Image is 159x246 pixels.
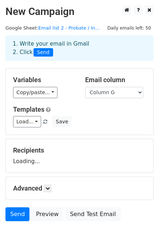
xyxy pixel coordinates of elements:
[13,105,44,113] a: Templates
[31,207,63,221] a: Preview
[13,184,146,192] h5: Advanced
[33,48,53,57] span: Send
[85,76,146,84] h5: Email column
[7,40,152,57] div: 1. Write your email in Gmail 2. Click
[65,207,120,221] a: Send Test Email
[13,116,41,127] a: Load...
[13,146,146,154] h5: Recipients
[5,25,100,31] small: Google Sheet:
[13,76,74,84] h5: Variables
[13,87,57,98] a: Copy/paste...
[13,146,146,165] div: Loading...
[52,116,71,127] button: Save
[38,25,99,31] a: Email list 2 - Probate / In...
[105,24,154,32] span: Daily emails left: 50
[5,207,29,221] a: Send
[105,25,154,31] a: Daily emails left: 50
[5,5,154,18] h2: New Campaign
